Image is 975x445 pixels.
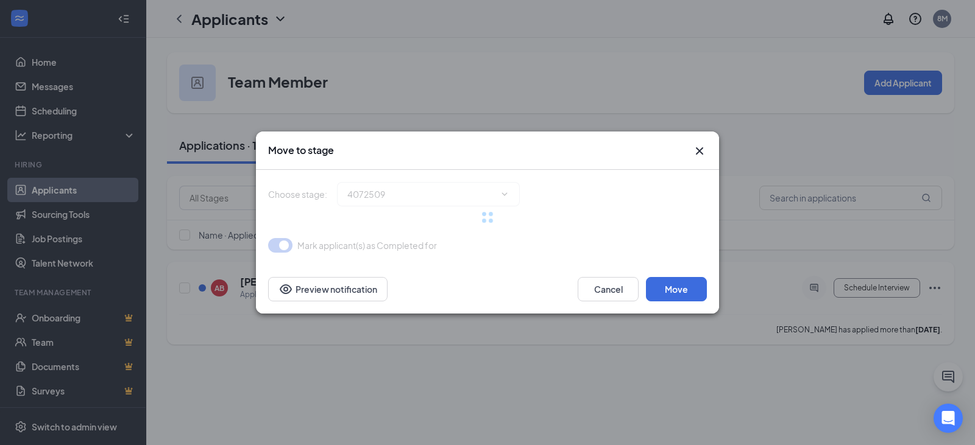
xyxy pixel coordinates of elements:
[268,144,334,157] h3: Move to stage
[692,144,707,158] svg: Cross
[646,277,707,301] button: Move
[692,144,707,158] button: Close
[934,404,963,433] div: Open Intercom Messenger
[578,277,639,301] button: Cancel
[268,277,388,301] button: Preview notificationEye
[278,282,293,296] svg: Eye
